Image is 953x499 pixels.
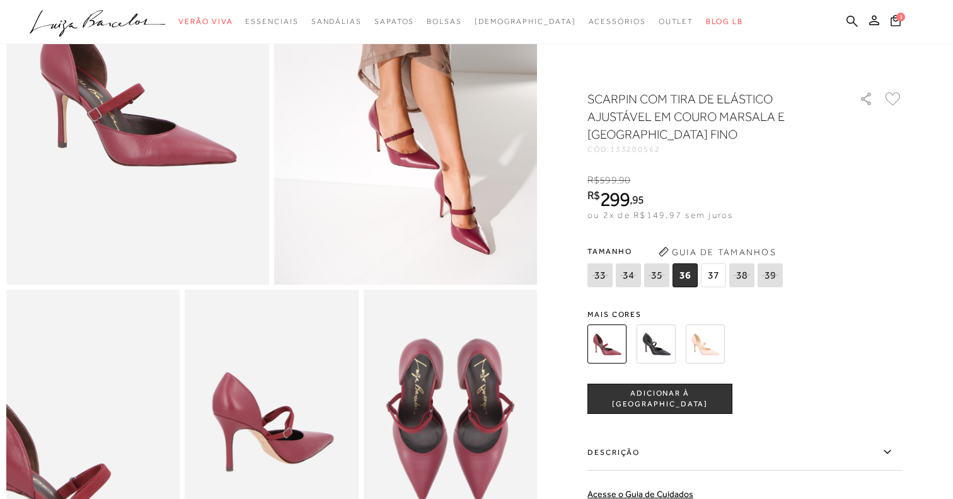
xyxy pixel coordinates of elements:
[701,263,726,287] span: 37
[600,188,630,210] span: 299
[311,17,362,26] span: Sandálias
[587,190,600,201] i: R$
[686,324,725,364] img: SCARPIN COM TIRA DE ELÁSTICO AJUSTÁVEL EM COURO ROSA CASHMERE E SALTO ALTO FINO
[427,10,462,33] a: categoryNavScreenReaderText
[637,324,676,364] img: SCARPIN COM TIRA DE ELÁSTICO AJUSTÁVEL EM COURO PRETO E SALTO ALTO FINO
[729,263,754,287] span: 38
[706,17,742,26] span: BLOG LB
[587,242,786,261] span: Tamanho
[587,210,733,220] span: ou 2x de R$149,97 sem juros
[706,10,742,33] a: BLOG LB
[245,17,298,26] span: Essenciais
[178,17,233,26] span: Verão Viva
[587,175,599,186] i: R$
[587,324,627,364] img: SCARPIN COM TIRA DE ELÁSTICO AJUSTÁVEL EM COURO MARSALA E SALTO ALTO FINO
[374,10,414,33] a: categoryNavScreenReaderText
[617,175,631,186] i: ,
[178,10,233,33] a: categoryNavScreenReaderText
[587,146,840,153] div: CÓD:
[659,17,694,26] span: Outlet
[673,263,698,287] span: 36
[758,263,783,287] span: 39
[587,489,693,499] a: Acesse o Guia de Cuidados
[475,10,576,33] a: noSubCategoriesText
[587,263,613,287] span: 33
[630,194,644,205] i: ,
[311,10,362,33] a: categoryNavScreenReaderText
[587,311,903,318] span: Mais cores
[589,17,646,26] span: Acessórios
[587,90,824,143] h1: SCARPIN COM TIRA DE ELÁSTICO AJUSTÁVEL EM COURO MARSALA E [GEOGRAPHIC_DATA] FINO
[588,388,732,410] span: ADICIONAR À [GEOGRAPHIC_DATA]
[654,242,780,262] button: Guia de Tamanhos
[659,10,694,33] a: categoryNavScreenReaderText
[887,14,904,31] button: 1
[589,10,646,33] a: categoryNavScreenReaderText
[427,17,462,26] span: Bolsas
[245,10,298,33] a: categoryNavScreenReaderText
[896,13,905,21] span: 1
[587,384,732,414] button: ADICIONAR À [GEOGRAPHIC_DATA]
[587,434,903,471] label: Descrição
[599,175,616,186] span: 599
[632,193,644,206] span: 95
[619,175,630,186] span: 90
[644,263,669,287] span: 35
[610,145,661,154] span: 133200562
[616,263,641,287] span: 34
[475,17,576,26] span: [DEMOGRAPHIC_DATA]
[374,17,414,26] span: Sapatos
